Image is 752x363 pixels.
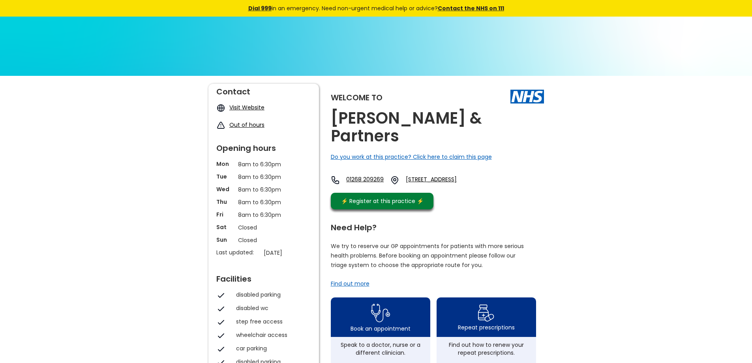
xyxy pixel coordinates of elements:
p: Fri [216,211,234,218]
p: [DATE] [264,248,315,257]
div: Speak to a doctor, nurse or a different clinician. [335,341,426,357]
div: ⚡️ Register at this practice ⚡️ [337,197,428,205]
p: 8am to 6:30pm [238,173,289,181]
p: 8am to 6:30pm [238,211,289,219]
p: Closed [238,236,289,245]
a: 01268 209269 [346,175,384,185]
h2: [PERSON_NAME] & Partners [331,109,544,145]
a: Visit Website [229,103,264,111]
div: Facilities [216,271,311,283]
div: Repeat prescriptions [458,324,515,331]
p: 8am to 6:30pm [238,198,289,207]
div: step free access [236,318,307,325]
p: 8am to 6:30pm [238,160,289,169]
a: Find out more [331,280,369,288]
a: Dial 999 [248,4,272,12]
div: Contact [216,84,311,96]
p: Closed [238,223,289,232]
div: Opening hours [216,140,311,152]
a: Out of hours [229,121,264,129]
img: telephone icon [331,175,340,185]
div: disabled wc [236,304,307,312]
img: repeat prescription icon [478,303,495,324]
p: Sun [216,236,234,244]
img: The NHS logo [510,90,544,103]
div: disabled parking [236,291,307,299]
p: Last updated: [216,248,260,256]
a: [STREET_ADDRESS] [406,175,481,185]
div: wheelchair access [236,331,307,339]
div: Find out how to renew your repeat prescriptions. [441,341,532,357]
p: Wed [216,185,234,193]
div: Need Help? [331,220,536,231]
div: in an emergency. Need non-urgent medical help or advice? [195,4,558,13]
div: Book an appointment [351,325,411,333]
a: Contact the NHS on 111 [438,4,504,12]
p: Thu [216,198,234,206]
p: Tue [216,173,234,181]
div: car parking [236,344,307,352]
p: 8am to 6:30pm [238,185,289,194]
img: book appointment icon [371,301,390,325]
p: We try to reserve our GP appointments for patients with more serious health problems. Before book... [331,241,524,270]
a: Do you work at this practice? Click here to claim this page [331,153,492,161]
a: ⚡️ Register at this practice ⚡️ [331,193,433,209]
img: globe icon [216,103,225,113]
img: practice location icon [390,175,399,185]
img: exclamation icon [216,121,225,130]
p: Sat [216,223,234,231]
div: Welcome to [331,94,383,102]
p: Mon [216,160,234,168]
